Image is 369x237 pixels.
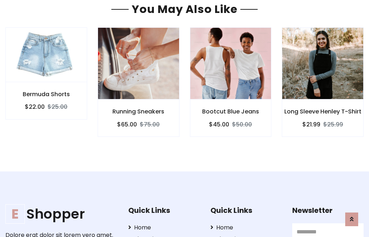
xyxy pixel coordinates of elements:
h1: Shopper [5,206,117,222]
h6: Bermuda Shorts [6,91,87,98]
a: Home [210,223,282,232]
h6: $22.00 [25,103,45,110]
h6: $65.00 [117,121,137,128]
del: $50.00 [232,120,252,129]
a: Long Sleeve Henley T-Shirt $21.99$25.99 [282,27,364,137]
h6: Running Sneakers [98,108,179,115]
h5: Quick Links [210,206,282,215]
span: You May Also Like [129,1,240,17]
span: E [5,204,25,224]
h6: Bootcut Blue Jeans [190,108,271,115]
del: $75.00 [140,120,160,129]
h5: Quick Links [128,206,200,215]
del: $25.99 [323,120,343,129]
a: Home [128,223,200,232]
h6: $21.99 [302,121,320,128]
a: Bermuda Shorts $22.00$25.00 [5,27,87,119]
h6: $45.00 [209,121,229,128]
a: Running Sneakers $65.00$75.00 [98,27,179,137]
h5: Newsletter [292,206,364,215]
a: Bootcut Blue Jeans $45.00$50.00 [190,27,272,137]
a: EShopper [5,206,117,222]
h6: Long Sleeve Henley T-Shirt [282,108,363,115]
del: $25.00 [48,103,67,111]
